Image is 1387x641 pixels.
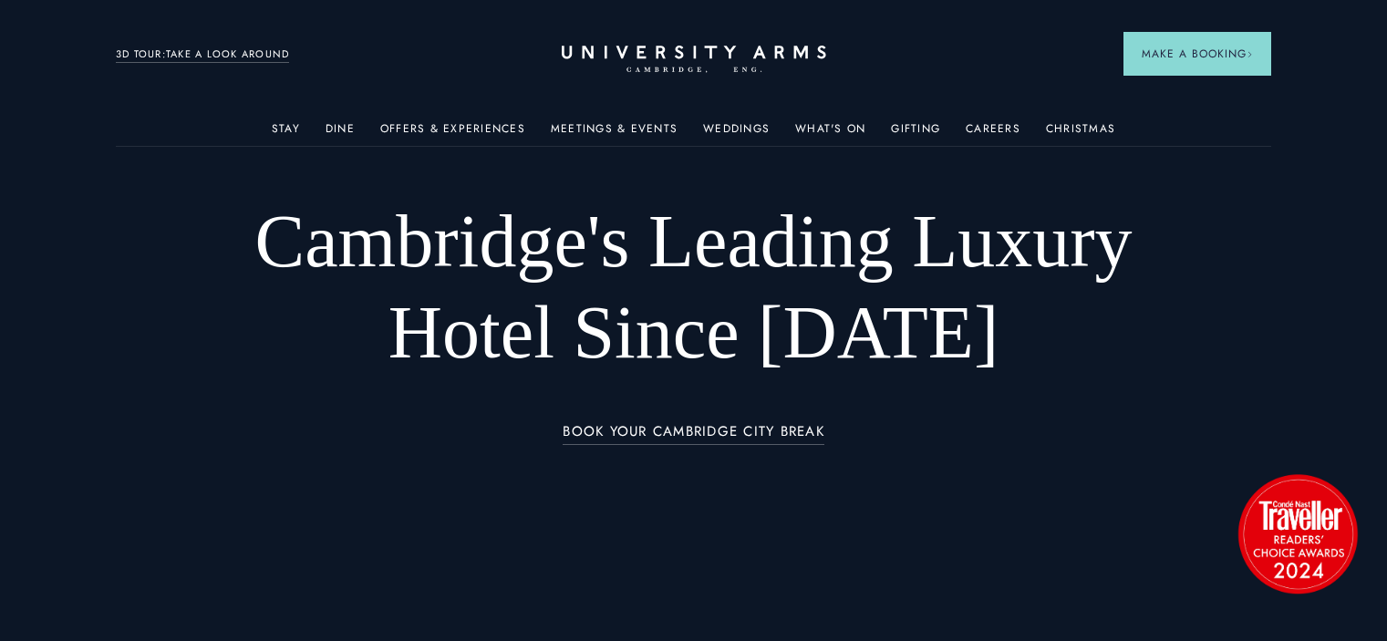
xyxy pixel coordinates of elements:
img: Arrow icon [1247,51,1253,57]
span: Make a Booking [1142,46,1253,62]
a: BOOK YOUR CAMBRIDGE CITY BREAK [563,424,824,445]
a: Dine [326,122,355,146]
a: What's On [795,122,865,146]
a: Home [562,46,826,74]
a: Stay [272,122,300,146]
a: Meetings & Events [551,122,678,146]
h1: Cambridge's Leading Luxury Hotel Since [DATE] [232,196,1156,378]
a: Offers & Experiences [380,122,525,146]
a: Gifting [891,122,940,146]
button: Make a BookingArrow icon [1123,32,1271,76]
a: Careers [966,122,1020,146]
a: Christmas [1046,122,1115,146]
a: 3D TOUR:TAKE A LOOK AROUND [116,47,290,63]
img: image-2524eff8f0c5d55edbf694693304c4387916dea5-1501x1501-png [1229,465,1366,602]
a: Weddings [703,122,770,146]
